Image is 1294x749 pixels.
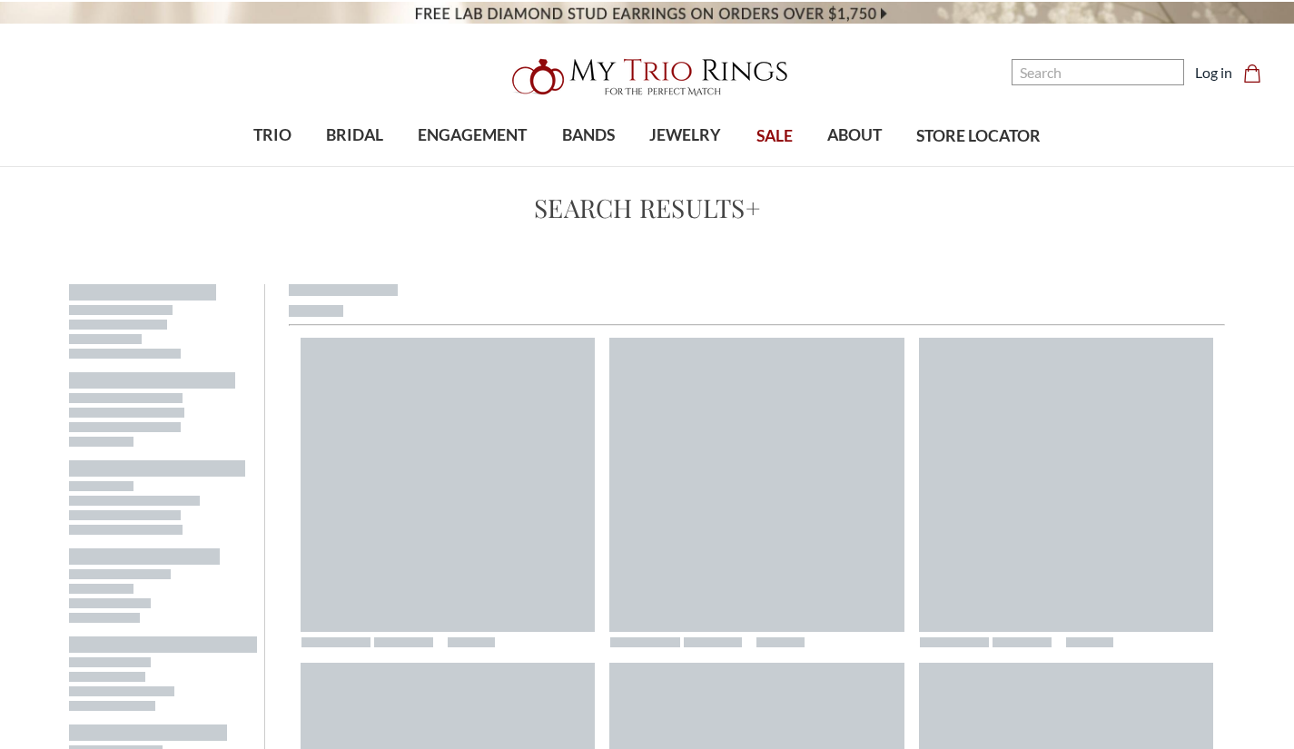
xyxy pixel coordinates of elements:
span: BRIDAL [326,123,383,147]
a: BRIDAL [309,106,400,165]
a: TRIO [236,106,309,165]
span: ABOUT [827,123,882,147]
span: BANDS [562,123,615,147]
a: BANDS [545,106,632,165]
span: STORE LOCATOR [916,124,1041,148]
input: Search [1012,59,1184,85]
button: submenu toggle [845,165,864,167]
svg: cart.cart_preview [1243,64,1261,83]
img: My Trio Rings [502,48,793,106]
button: submenu toggle [579,165,598,167]
span: ENGAGEMENT [418,123,527,147]
button: submenu toggle [263,165,282,167]
a: ABOUT [810,106,899,165]
span: JEWELRY [649,123,721,147]
h1: Search Results+ [33,189,1261,227]
button: submenu toggle [677,165,695,167]
a: Cart with 0 items [1243,62,1272,84]
span: TRIO [253,123,291,147]
a: JEWELRY [632,106,738,165]
a: My Trio Rings [375,48,919,106]
a: STORE LOCATOR [899,107,1058,166]
button: submenu toggle [463,165,481,167]
a: Log in [1195,62,1232,84]
button: submenu toggle [346,165,364,167]
a: ENGAGEMENT [400,106,544,165]
span: SALE [756,124,793,148]
a: SALE [738,107,809,166]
